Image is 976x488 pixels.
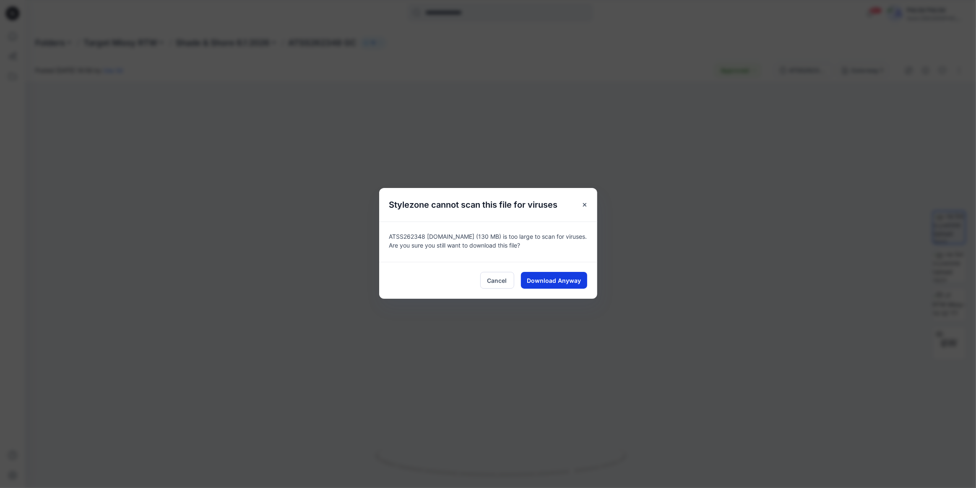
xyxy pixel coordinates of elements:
[521,272,587,289] button: Download Anyway
[480,272,514,289] button: Cancel
[379,188,568,222] h5: Stylezone cannot scan this file for viruses
[577,197,592,212] button: Close
[487,276,507,285] span: Cancel
[379,222,597,262] div: ATSS262348 [DOMAIN_NAME] (130 MB) is too large to scan for viruses. Are you sure you still want t...
[527,276,581,285] span: Download Anyway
